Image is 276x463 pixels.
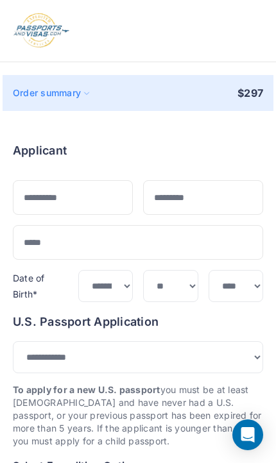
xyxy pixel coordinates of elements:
h6: Applicant [13,142,67,160]
label: Date of Birth* [13,273,45,300]
p: $ [237,85,263,101]
div: Open Intercom Messenger [232,419,263,450]
div: Order summary [13,87,90,99]
h6: U.S. Passport Application [13,313,263,331]
span: 297 [244,87,263,99]
img: Logo [13,13,70,49]
p: you must be at least [DEMOGRAPHIC_DATA] and have never had a U.S. passport, or your previous pass... [13,383,263,448]
strong: To apply for a new U.S. passport [13,384,160,395]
